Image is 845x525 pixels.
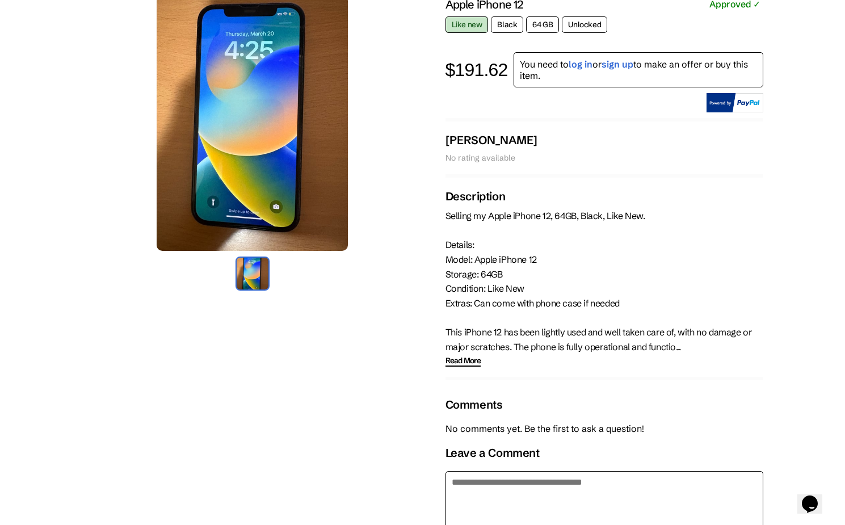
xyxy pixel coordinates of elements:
[526,16,559,33] span: 64 GB
[514,52,763,87] p: You need to or to make an offer or buy this item.
[445,356,481,366] div: Read More
[445,153,515,163] span: No rating available
[445,209,763,354] p: Selling my Apple iPhone 12, 64GB, Black, Like New. Details: Model: Apple iPhone 12 Storage: 64GB ...
[445,16,489,33] span: Like new
[445,60,508,81] div: $191.62
[445,355,481,367] span: Read More
[491,16,523,33] span: Black
[569,58,592,70] a: log in
[445,423,763,434] p: No comments yet. Be the first to ask a question!
[797,480,834,514] iframe: chat widget
[445,189,763,203] h2: Description
[602,58,633,70] a: sign up
[445,397,763,411] h2: Comments
[236,257,270,291] img: Apple - iPhone 12
[562,16,607,33] span: Unlocked
[445,133,537,147] span: [PERSON_NAME]
[445,446,763,460] h3: Leave a Comment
